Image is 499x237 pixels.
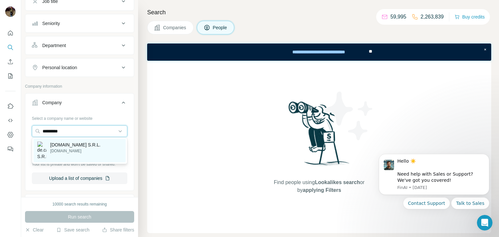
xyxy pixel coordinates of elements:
[42,42,66,49] div: Department
[267,179,371,194] span: Find people using or by
[32,161,127,167] p: Your list is private and won't be saved or shared.
[32,172,127,184] button: Upload a list of companies
[52,201,107,207] div: 10000 search results remaining
[390,13,406,21] p: 59,995
[50,142,101,148] p: [DOMAIN_NAME] S.R.L.
[25,95,134,113] button: Company
[32,113,127,121] div: Select a company name or website
[5,143,16,155] button: Feedback
[25,60,134,75] button: Personal location
[25,38,134,53] button: Department
[50,148,101,154] p: [DOMAIN_NAME]
[42,99,62,106] div: Company
[5,42,16,53] button: Search
[102,227,134,233] button: Share filters
[319,87,378,145] img: Surfe Illustration - Stars
[147,44,491,61] iframe: Banner
[5,6,16,17] img: Avatar
[454,12,485,21] button: Buy credits
[369,146,499,234] iframe: Intercom notifications message
[42,20,60,27] div: Seniority
[5,100,16,112] button: Use Surfe on LinkedIn
[213,24,228,31] span: People
[147,8,491,17] h4: Search
[25,196,134,211] button: Industry
[421,13,444,21] p: 2,263,839
[5,129,16,141] button: Dashboard
[163,24,187,31] span: Companies
[56,227,89,233] button: Save search
[477,215,493,231] iframe: Intercom live chat
[25,83,134,89] p: Company information
[5,27,16,39] button: Quick start
[5,56,16,68] button: Enrich CSV
[286,100,353,172] img: Surfe Illustration - Woman searching with binoculars
[25,227,44,233] button: Clear
[37,142,46,160] img: de.ca S.R.L.
[42,64,77,71] div: Personal location
[5,70,16,82] button: My lists
[315,180,360,185] span: Lookalikes search
[5,115,16,126] button: Use Surfe API
[303,187,341,193] span: applying Filters
[25,16,134,31] button: Seniority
